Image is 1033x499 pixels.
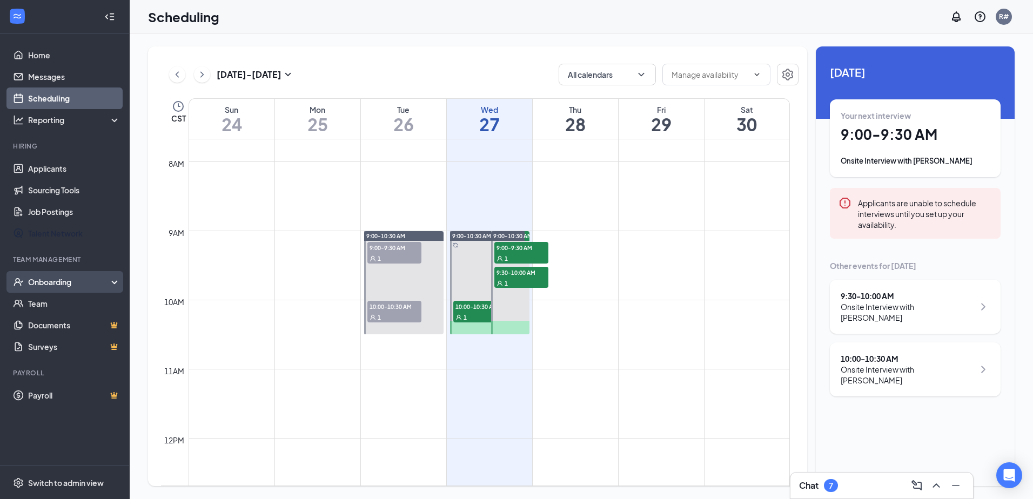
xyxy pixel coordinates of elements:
span: 10:00-10:30 AM [453,301,507,312]
div: 11am [162,365,186,377]
svg: User [497,255,503,262]
span: CST [171,113,186,124]
div: Mon [275,104,360,115]
div: R# [999,12,1009,21]
div: Applicants are unable to schedule interviews until you set up your availability. [858,197,992,230]
input: Manage availability [672,69,748,80]
button: All calendarsChevronDown [559,64,656,85]
div: Onboarding [28,277,111,287]
svg: Collapse [104,11,115,22]
div: Wed [447,104,532,115]
span: 1 [464,314,467,321]
div: Other events for [DATE] [830,260,1001,271]
a: Messages [28,66,120,87]
button: Settings [777,64,799,85]
a: August 27, 2025 [447,99,532,139]
div: Your next interview [841,110,990,121]
div: Hiring [13,141,118,151]
a: August 28, 2025 [533,99,618,139]
span: 1 [505,255,508,262]
svg: User [370,255,376,262]
h1: 29 [619,115,704,133]
a: Scheduling [28,87,120,109]
h1: 30 [705,115,790,133]
svg: Analysis [13,114,24,125]
div: 10am [162,296,186,308]
div: Thu [533,104,618,115]
div: Team Management [13,255,118,264]
span: 9:00-10:30 AM [366,232,405,240]
div: 9:30 - 10:00 AM [841,291,974,301]
svg: User [370,314,376,321]
span: 10:00-10:30 AM [367,301,421,312]
div: Fri [619,104,704,115]
button: ChevronUp [928,477,945,494]
svg: Settings [13,477,24,488]
div: Reporting [28,114,121,125]
div: Open Intercom Messenger [996,462,1022,488]
button: Minimize [947,477,964,494]
div: 9am [166,227,186,239]
a: PayrollCrown [28,385,120,406]
h3: Chat [799,480,819,491]
button: ChevronLeft [169,66,185,83]
svg: Error [839,197,851,210]
span: 1 [505,280,508,287]
svg: User [455,314,462,321]
svg: QuestionInfo [974,10,987,23]
span: 1 [378,314,381,321]
div: Tue [361,104,446,115]
svg: ComposeMessage [910,479,923,492]
div: Payroll [13,368,118,377]
div: 7 [829,481,833,490]
a: Talent Network [28,222,120,244]
a: DocumentsCrown [28,314,120,336]
h1: Scheduling [148,8,219,26]
svg: ChevronDown [753,70,761,79]
a: August 26, 2025 [361,99,446,139]
a: August 30, 2025 [705,99,790,139]
svg: User [497,280,503,287]
a: Home [28,44,120,66]
div: Onsite Interview with [PERSON_NAME] [841,364,974,386]
a: Sourcing Tools [28,179,120,201]
svg: ChevronUp [930,479,943,492]
span: 9:30-10:00 AM [494,267,548,278]
svg: ChevronRight [977,300,990,313]
a: August 29, 2025 [619,99,704,139]
svg: Notifications [950,10,963,23]
div: 8am [166,158,186,170]
svg: ChevronRight [197,68,207,81]
div: Onsite Interview with [PERSON_NAME] [841,156,990,166]
div: 10:00 - 10:30 AM [841,353,974,364]
svg: ChevronLeft [172,68,183,81]
button: ComposeMessage [908,477,925,494]
a: Job Postings [28,201,120,222]
div: Onsite Interview with [PERSON_NAME] [841,301,974,323]
svg: Minimize [949,479,962,492]
svg: ChevronDown [636,69,647,80]
h1: 25 [275,115,360,133]
span: 9:00-10:30 AM [452,232,491,240]
h1: 28 [533,115,618,133]
h1: 26 [361,115,446,133]
a: SurveysCrown [28,336,120,358]
svg: Settings [781,68,794,81]
a: August 24, 2025 [189,99,274,139]
h1: 27 [447,115,532,133]
div: Sat [705,104,790,115]
h3: [DATE] - [DATE] [217,69,281,80]
button: ChevronRight [194,66,210,83]
a: August 25, 2025 [275,99,360,139]
span: 9:00-9:30 AM [494,242,548,253]
span: [DATE] [830,64,1001,80]
div: 12pm [162,434,186,446]
div: Switch to admin view [28,477,104,488]
svg: WorkstreamLogo [12,11,23,22]
span: 9:00-9:30 AM [367,242,421,253]
a: Applicants [28,158,120,179]
span: 1 [378,255,381,262]
svg: UserCheck [13,277,24,287]
svg: SmallChevronDown [281,68,294,81]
